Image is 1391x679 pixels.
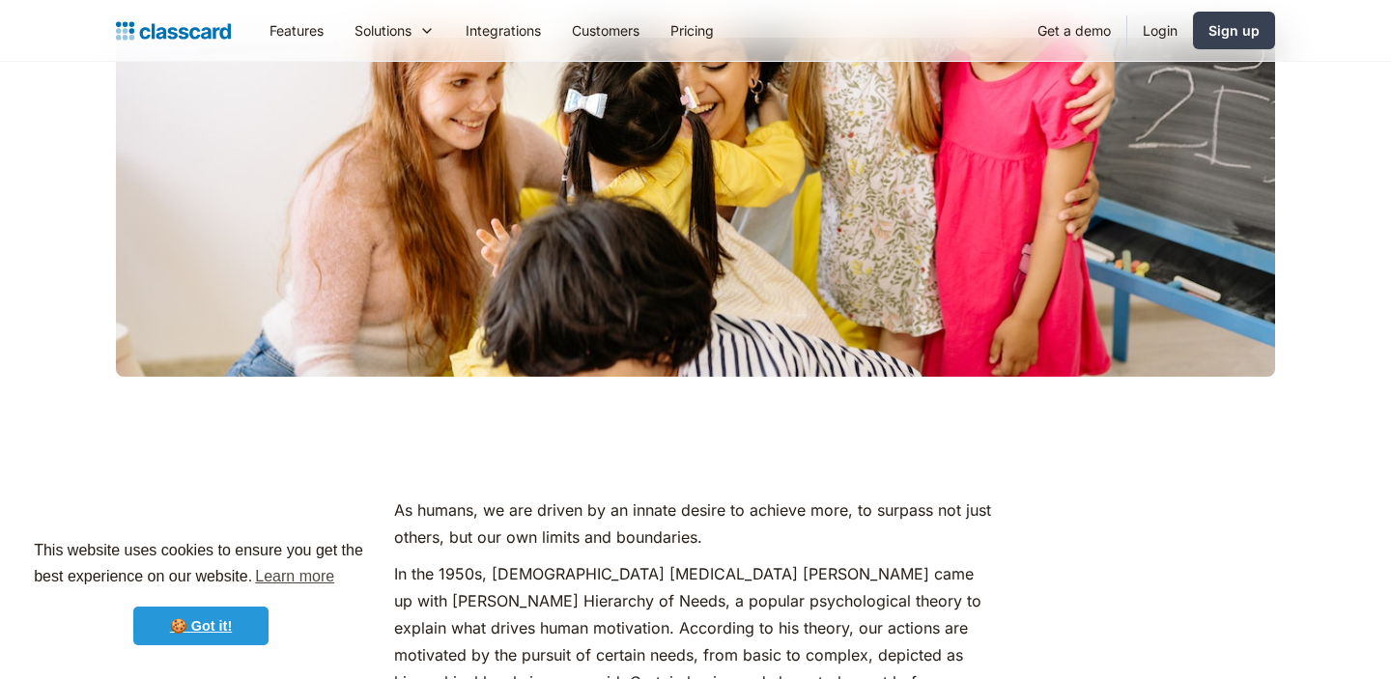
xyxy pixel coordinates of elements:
[655,9,729,52] a: Pricing
[394,496,996,551] p: As humans, we are driven by an innate desire to achieve more, to surpass not just others, but our...
[1193,12,1275,49] a: Sign up
[355,20,412,41] div: Solutions
[1208,20,1260,41] div: Sign up
[450,9,556,52] a: Integrations
[1022,9,1126,52] a: Get a demo
[116,17,231,44] a: home
[254,9,339,52] a: Features
[15,521,386,664] div: cookieconsent
[339,9,450,52] div: Solutions
[252,562,337,591] a: learn more about cookies
[1127,9,1193,52] a: Login
[34,539,368,591] span: This website uses cookies to ensure you get the best experience on our website.
[556,9,655,52] a: Customers
[133,607,269,645] a: dismiss cookie message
